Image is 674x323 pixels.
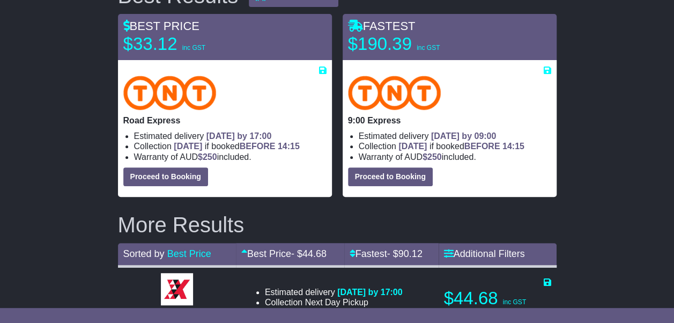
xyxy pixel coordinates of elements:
[118,213,557,237] h2: More Results
[398,248,423,259] span: 90.12
[198,152,217,161] span: $
[203,152,217,161] span: 250
[359,152,551,162] li: Warranty of AUD included.
[350,248,423,259] a: Fastest- $90.12
[398,142,427,151] span: [DATE]
[123,167,208,186] button: Proceed to Booking
[134,152,327,162] li: Warranty of AUD included.
[348,19,416,33] span: FASTEST
[134,131,327,141] li: Estimated delivery
[348,167,433,186] button: Proceed to Booking
[359,141,551,151] li: Collection
[398,142,524,151] span: if booked
[206,131,272,141] span: [DATE] by 17:00
[241,248,327,259] a: Best Price- $44.68
[348,33,482,55] p: $190.39
[182,44,205,52] span: inc GST
[464,142,500,151] span: BEFORE
[123,19,199,33] span: BEST PRICE
[444,288,551,309] p: $44.68
[348,76,441,110] img: TNT Domestic: 9:00 Express
[123,76,217,110] img: TNT Domestic: Road Express
[431,131,497,141] span: [DATE] by 09:00
[123,248,165,259] span: Sorted by
[265,297,403,307] li: Collection
[359,131,551,141] li: Estimated delivery
[423,152,442,161] span: $
[134,141,327,151] li: Collection
[174,142,299,151] span: if booked
[123,33,257,55] p: $33.12
[167,248,211,259] a: Best Price
[161,273,193,305] img: Border Express: Express Parcel Service
[174,142,202,151] span: [DATE]
[444,248,525,259] a: Additional Filters
[502,142,524,151] span: 14:15
[291,248,327,259] span: - $
[348,115,551,126] p: 9:00 Express
[305,298,368,307] span: Next Day Pickup
[123,115,327,126] p: Road Express
[427,152,442,161] span: 250
[278,142,300,151] span: 14:15
[503,298,526,306] span: inc GST
[387,248,423,259] span: - $
[265,287,403,297] li: Estimated delivery
[240,142,276,151] span: BEFORE
[302,248,327,259] span: 44.68
[337,288,403,297] span: [DATE] by 17:00
[417,44,440,52] span: inc GST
